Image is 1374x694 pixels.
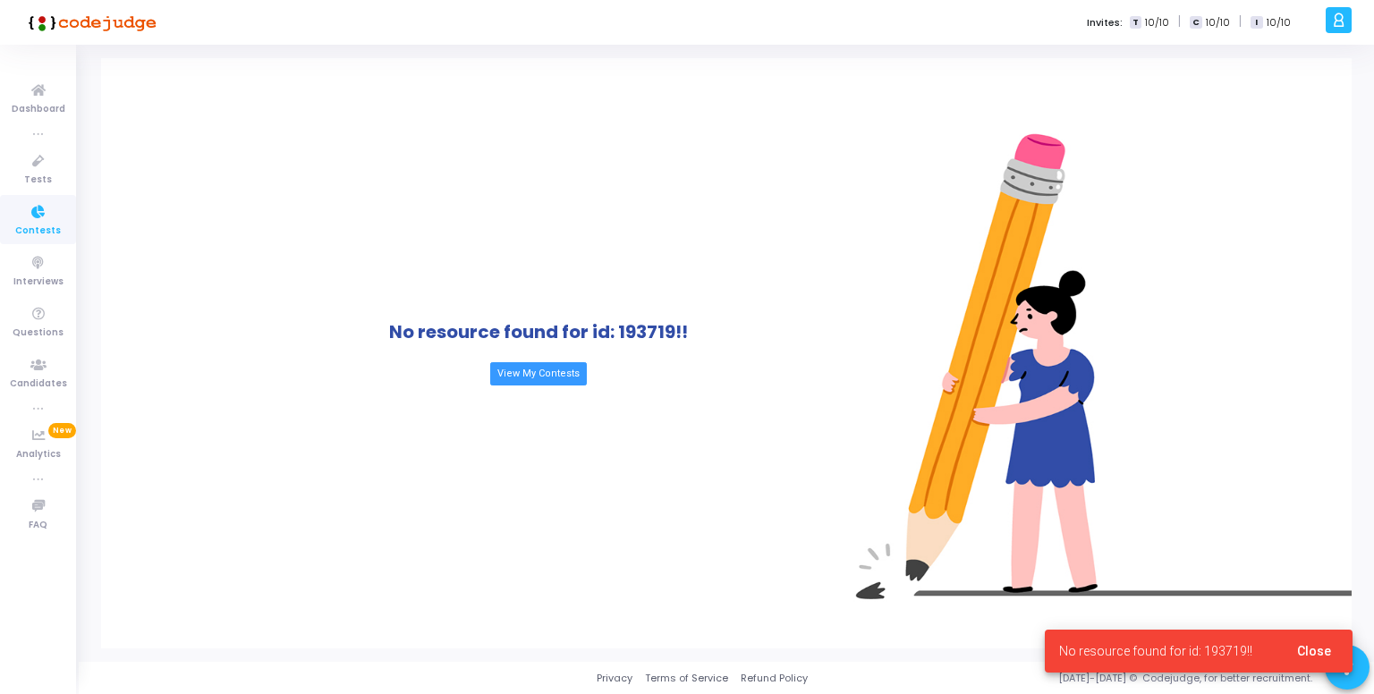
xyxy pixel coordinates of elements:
[1206,15,1230,30] span: 10/10
[48,423,76,438] span: New
[29,518,47,533] span: FAQ
[1178,13,1181,31] span: |
[10,377,67,392] span: Candidates
[1145,15,1169,30] span: 10/10
[13,326,64,341] span: Questions
[1059,642,1252,660] span: No resource found for id: 193719!!
[645,671,728,686] a: Terms of Service
[1251,16,1262,30] span: I
[1130,16,1141,30] span: T
[16,447,61,462] span: Analytics
[389,321,688,343] h1: No resource found for id: 193719!!
[12,102,65,117] span: Dashboard
[1267,15,1291,30] span: 10/10
[1239,13,1242,31] span: |
[597,671,632,686] a: Privacy
[22,4,157,40] img: logo
[1283,635,1345,667] button: Close
[741,671,808,686] a: Refund Policy
[24,173,52,188] span: Tests
[1087,15,1123,30] label: Invites:
[490,362,587,385] a: View My Contests
[13,275,64,290] span: Interviews
[1297,644,1331,658] span: Close
[1190,16,1201,30] span: C
[15,224,61,239] span: Contests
